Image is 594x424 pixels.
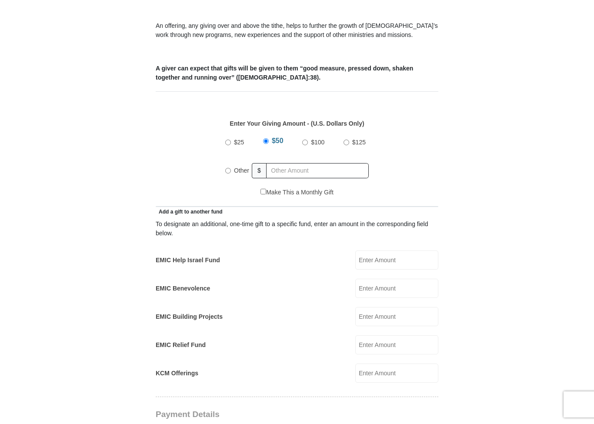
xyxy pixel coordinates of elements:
label: EMIC Building Projects [156,313,223,322]
input: Other Amount [266,164,369,179]
input: Make This a Monthly Gift [260,189,266,195]
label: EMIC Relief Fund [156,341,206,350]
label: KCM Offerings [156,369,198,378]
label: Make This a Monthly Gift [260,188,334,197]
span: $25 [234,139,244,146]
input: Enter Amount [355,307,438,327]
input: Enter Amount [355,279,438,298]
span: $125 [352,139,366,146]
label: EMIC Benevolence [156,284,210,294]
input: Enter Amount [355,251,438,270]
span: $100 [311,139,324,146]
label: EMIC Help Israel Fund [156,256,220,265]
input: Enter Amount [355,336,438,355]
b: A giver can expect that gifts will be given to them “good measure, pressed down, shaken together ... [156,65,413,81]
span: $50 [272,137,284,145]
span: Add a gift to another fund [156,209,223,215]
h3: Payment Details [156,410,377,420]
p: An offering, any giving over and above the tithe, helps to further the growth of [DEMOGRAPHIC_DAT... [156,22,438,40]
input: Enter Amount [355,364,438,383]
span: Other [234,167,249,174]
div: To designate an additional, one-time gift to a specific fund, enter an amount in the correspondin... [156,220,438,238]
span: $ [252,164,267,179]
strong: Enter Your Giving Amount - (U.S. Dollars Only) [230,120,364,127]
